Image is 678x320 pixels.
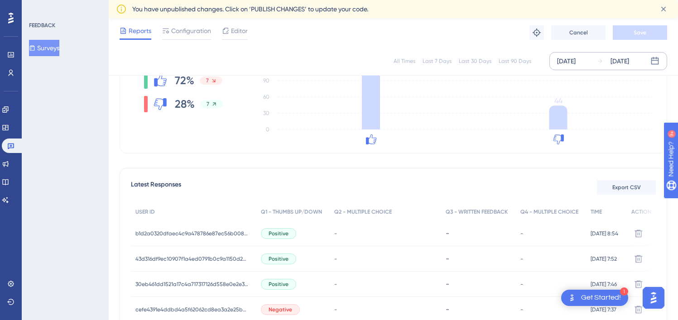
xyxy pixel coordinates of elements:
[597,180,656,195] button: Export CSV
[334,281,337,288] span: -
[520,306,523,313] span: -
[135,208,155,215] span: USER ID
[446,280,511,288] div: -
[612,184,641,191] span: Export CSV
[499,57,531,65] div: Last 90 Days
[446,229,511,238] div: -
[394,57,415,65] div: All Times
[551,25,606,40] button: Cancel
[581,293,621,303] div: Get Started!
[263,77,269,84] tspan: 90
[206,77,209,84] span: 7
[231,25,248,36] span: Editor
[207,100,209,108] span: 7
[620,287,628,296] div: 1
[520,208,578,215] span: Q4 - MULTIPLE CHOICE
[569,29,588,36] span: Cancel
[269,230,289,237] span: Positive
[631,208,651,215] span: ACTION
[334,230,337,237] span: -
[263,110,269,116] tspan: 30
[135,255,249,263] span: 43d316df9ec10907f1a4ed0791b0c9a1150d25beeecbc67c4f9f077970b1c53e
[591,208,602,215] span: TIME
[591,255,617,263] span: [DATE] 7:52
[446,208,508,215] span: Q3 - WRITTEN FEEDBACK
[423,57,452,65] div: Last 7 Days
[269,306,292,313] span: Negative
[591,230,618,237] span: [DATE] 8:54
[561,290,628,306] div: Open Get Started! checklist, remaining modules: 1
[129,25,151,36] span: Reports
[171,25,211,36] span: Configuration
[334,255,337,263] span: -
[613,25,667,40] button: Save
[520,230,523,237] span: -
[459,57,491,65] div: Last 30 Days
[29,40,59,56] button: Surveys
[591,306,616,313] span: [DATE] 7:37
[269,281,289,288] span: Positive
[554,96,563,105] tspan: 44
[446,305,511,314] div: -
[135,230,249,237] span: b1d2a0320dfaec4c9a478786e87ec56b008818edd2734d33d12935a2e1ffb74c
[131,179,181,196] span: Latest Responses
[21,2,57,13] span: Need Help?
[62,5,67,12] div: 9+
[263,94,269,100] tspan: 60
[634,29,646,36] span: Save
[135,306,249,313] span: cefe4391e4ddbd4a5f62062cd8ea3a2e25b2a832c270e60abc7c6563431f42bb
[261,208,322,215] span: Q1 - THUMBS UP/DOWN
[640,284,667,311] iframe: UserGuiding AI Assistant Launcher
[132,4,368,14] span: You have unpublished changes. Click on ‘PUBLISH CHANGES’ to update your code.
[446,254,511,263] div: -
[567,292,577,303] img: launcher-image-alternative-text
[269,255,289,263] span: Positive
[334,208,392,215] span: Q2 - MULTIPLE CHOICE
[520,281,523,288] span: -
[334,306,337,313] span: -
[29,22,55,29] div: FEEDBACK
[175,97,195,111] span: 28%
[611,56,629,67] div: [DATE]
[520,255,523,263] span: -
[175,73,194,88] span: 72%
[266,126,269,133] tspan: 0
[135,281,249,288] span: 30eb461dd1521a17c4a717317126d558e0e2e3d474d5640e5df5bcd79d066a37
[591,281,617,288] span: [DATE] 7:46
[557,56,576,67] div: [DATE]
